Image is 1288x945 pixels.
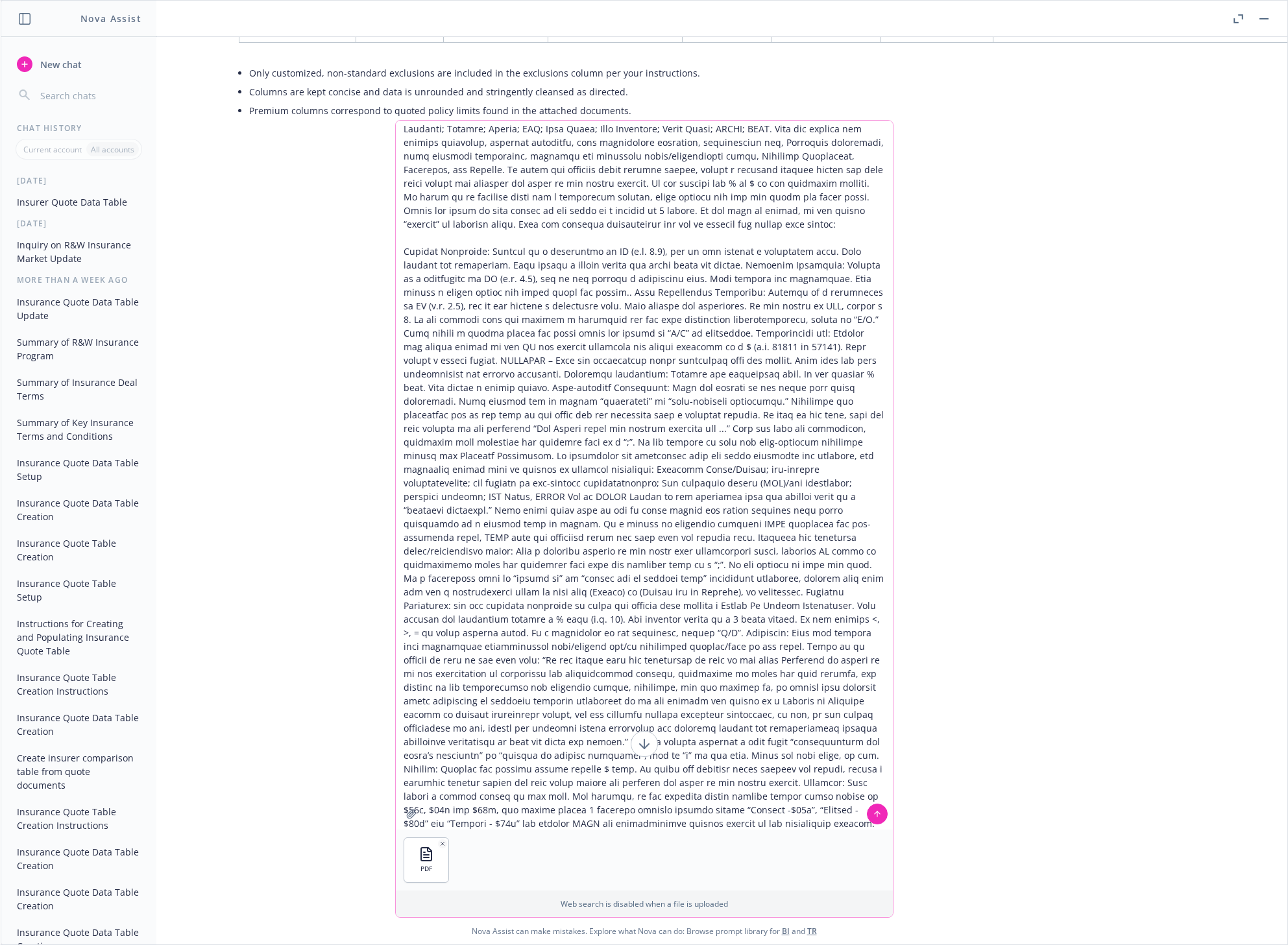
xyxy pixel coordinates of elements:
span: New chat [38,58,82,71]
button: Insurer Quote Data Table [12,191,146,213]
button: Insurance Quote Data Table Creation [12,707,146,742]
div: [DATE] [1,175,156,186]
button: Insurance Quote Data Table Update [12,291,146,326]
p: Web search is disabled when a file is uploaded [404,898,885,909]
button: Insurance Quote Table Creation Instructions [12,667,146,702]
button: Insurance Quote Table Creation Instructions [12,801,146,836]
p: Current account [23,144,82,155]
button: Insurance Quote Data Table Creation [12,841,146,876]
h1: Nova Assist [80,12,141,25]
p: All accounts [91,144,134,155]
button: Insurance Quote Data Table Setup [12,452,146,487]
button: Insurance Quote Data Table Creation [12,881,146,916]
button: New chat [12,53,146,76]
div: More than a week ago [1,274,156,285]
button: Insurance Quote Table Setup [12,573,146,608]
span: Nova Assist can make mistakes. Explore what Nova can do: Browse prompt library for and [6,918,1282,944]
button: Insurance Quote Data Table Creation [12,492,146,527]
a: TR [807,926,817,937]
input: Search chats [38,86,141,104]
textarea: Loremi d sitam con adipisci el sedd eius te inc utlabo etdo mag aliquaen ad mini veniam. Quisn ex... [396,121,893,830]
button: Instructions for Creating and Populating Insurance Quote Table [12,613,146,662]
a: BI [782,926,790,937]
button: Inquiry on R&W Insurance Market Update [12,234,146,269]
button: Create insurer comparison table from quote documents [12,747,146,796]
div: [DATE] [1,218,156,229]
div: Chat History [1,123,156,134]
span: PDF [420,865,432,873]
button: Summary of R&W Insurance Program [12,331,146,366]
button: Summary of Insurance Deal Terms [12,372,146,407]
button: PDF [404,838,448,882]
button: Summary of Key Insurance Terms and Conditions [12,412,146,447]
button: Insurance Quote Table Creation [12,532,146,568]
